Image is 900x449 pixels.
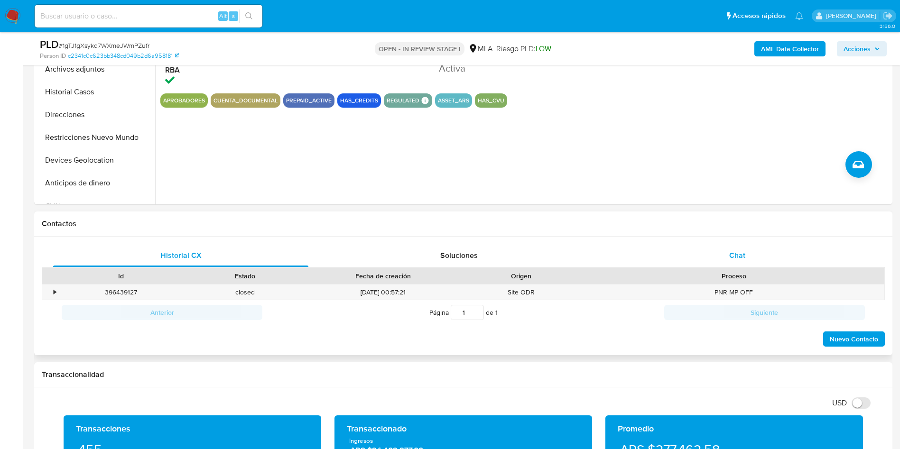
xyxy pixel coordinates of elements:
[830,332,878,346] span: Nuevo Contacto
[496,44,551,54] span: Riesgo PLD:
[844,41,871,56] span: Acciones
[37,58,155,81] button: Archivos adjuntos
[478,99,504,102] button: has_cvu
[459,284,584,300] div: Site ODR
[307,284,459,300] div: [DATE] 00:57:21
[438,99,469,102] button: asset_ars
[314,271,453,281] div: Fecha de creación
[584,284,884,300] div: PNR MP OFF
[62,305,262,320] button: Anterior
[37,103,155,126] button: Direcciones
[536,43,551,54] span: LOW
[729,250,745,261] span: Chat
[54,288,56,297] div: •
[219,11,227,20] span: Alt
[239,9,259,23] button: search-icon
[65,271,176,281] div: Id
[387,99,419,102] button: regulated
[795,12,803,20] a: Notificaciones
[286,99,332,102] button: prepaid_active
[183,284,307,300] div: closed
[761,41,819,56] b: AML Data Collector
[495,308,498,317] span: 1
[232,11,235,20] span: s
[880,22,895,30] span: 3.156.0
[35,10,262,22] input: Buscar usuario o caso...
[439,62,612,75] dd: Activa
[429,305,498,320] span: Página de
[190,271,301,281] div: Estado
[826,11,880,20] p: mariaeugenia.sanchez@mercadolibre.com
[40,52,66,60] b: Person ID
[37,81,155,103] button: Historial Casos
[160,250,202,261] span: Historial CX
[163,99,205,102] button: Aprobadores
[59,41,149,50] span: # 1gTJ1gXsykq7WXmeJWmPZufr
[823,331,885,347] button: Nuevo Contacto
[883,11,893,21] a: Salir
[42,219,885,229] h1: Contactos
[37,194,155,217] button: CVU
[37,126,155,149] button: Restricciones Nuevo Mundo
[664,305,865,320] button: Siguiente
[213,99,278,102] button: cuenta_documental
[590,271,878,281] div: Proceso
[340,99,378,102] button: has_credits
[37,149,155,172] button: Devices Geolocation
[68,52,179,60] a: c2341c0c623bb348cd049b2d6a958181
[37,172,155,194] button: Anticipos de dinero
[466,271,577,281] div: Origen
[754,41,826,56] button: AML Data Collector
[440,250,478,261] span: Soluciones
[375,42,464,55] p: OPEN - IN REVIEW STAGE I
[59,284,183,300] div: 396439127
[165,65,338,75] dt: RBA
[40,37,59,52] b: PLD
[837,41,887,56] button: Acciones
[733,11,786,21] span: Accesos rápidos
[42,370,885,379] h1: Transaccionalidad
[468,44,492,54] div: MLA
